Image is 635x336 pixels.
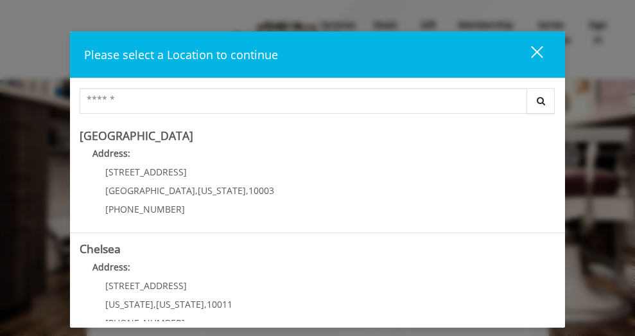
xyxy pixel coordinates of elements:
span: [STREET_ADDRESS] [105,279,187,292]
span: [PHONE_NUMBER] [105,203,185,215]
span: , [195,184,198,197]
b: Address: [92,147,130,159]
b: Address: [92,261,130,273]
div: Center Select [80,88,555,120]
span: , [153,298,156,310]
span: Please select a Location to continue [84,47,278,62]
input: Search Center [80,88,527,114]
b: Chelsea [80,241,121,256]
span: [STREET_ADDRESS] [105,166,187,178]
span: [US_STATE] [156,298,204,310]
span: , [204,298,207,310]
button: close dialog [507,41,551,67]
span: [US_STATE] [198,184,246,197]
div: close dialog [516,45,542,64]
i: Search button [534,96,548,105]
span: 10011 [207,298,232,310]
span: 10003 [248,184,274,197]
b: [GEOGRAPHIC_DATA] [80,128,193,143]
span: [GEOGRAPHIC_DATA] [105,184,195,197]
span: [PHONE_NUMBER] [105,317,185,329]
span: [US_STATE] [105,298,153,310]
span: , [246,184,248,197]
